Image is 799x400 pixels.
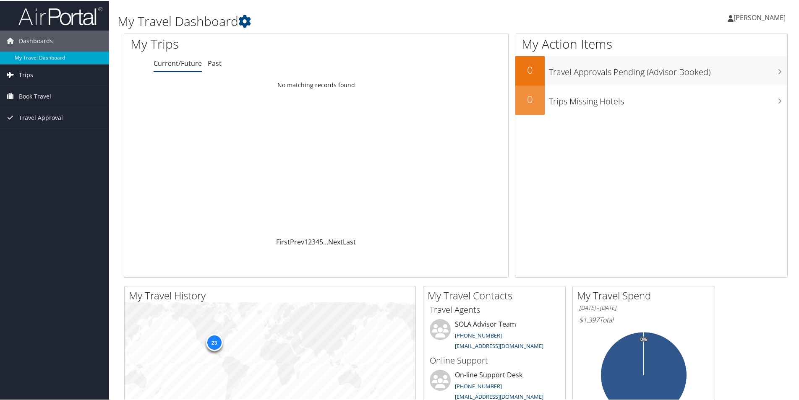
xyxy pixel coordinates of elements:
[290,236,304,246] a: Prev
[515,85,787,114] a: 0Trips Missing Hotels
[549,91,787,106] h3: Trips Missing Hotels
[154,58,202,67] a: Current/Future
[312,236,316,246] a: 3
[19,85,51,106] span: Book Travel
[19,64,33,85] span: Trips
[577,288,715,302] h2: My Travel Spend
[131,34,342,52] h1: My Trips
[579,314,708,324] h6: Total
[515,55,787,85] a: 0Travel Approvals Pending (Advisor Booked)
[455,341,543,349] a: [EMAIL_ADDRESS][DOMAIN_NAME]
[117,12,569,29] h1: My Travel Dashboard
[19,106,63,127] span: Travel Approval
[328,236,343,246] a: Next
[319,236,323,246] a: 5
[308,236,312,246] a: 2
[549,61,787,77] h3: Travel Approvals Pending (Advisor Booked)
[18,5,102,25] img: airportal-logo.png
[323,236,328,246] span: …
[515,34,787,52] h1: My Action Items
[428,288,565,302] h2: My Travel Contacts
[455,382,502,389] a: [PHONE_NUMBER]
[734,12,786,21] span: [PERSON_NAME]
[455,392,543,400] a: [EMAIL_ADDRESS][DOMAIN_NAME]
[316,236,319,246] a: 4
[206,333,222,350] div: 23
[343,236,356,246] a: Last
[426,318,563,353] li: SOLA Advisor Team
[455,331,502,338] a: [PHONE_NUMBER]
[579,303,708,311] h6: [DATE] - [DATE]
[430,303,559,315] h3: Travel Agents
[19,30,53,51] span: Dashboards
[129,288,415,302] h2: My Travel History
[276,236,290,246] a: First
[515,62,545,76] h2: 0
[640,336,647,341] tspan: 0%
[728,4,794,29] a: [PERSON_NAME]
[430,354,559,366] h3: Online Support
[208,58,222,67] a: Past
[579,314,599,324] span: $1,397
[304,236,308,246] a: 1
[124,77,508,92] td: No matching records found
[515,91,545,106] h2: 0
